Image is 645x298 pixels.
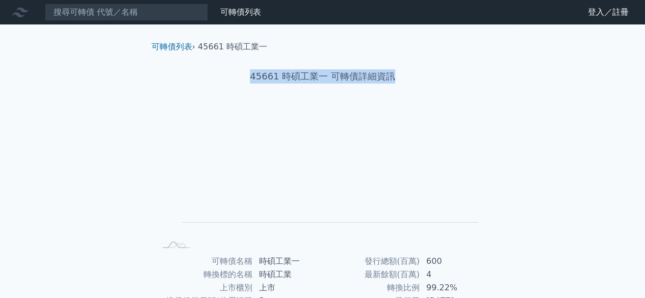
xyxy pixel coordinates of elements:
[594,249,645,298] div: 聊天小工具
[253,281,323,294] td: 上市
[156,281,253,294] td: 上市櫃別
[580,4,637,20] a: 登入／註冊
[420,281,490,294] td: 99.22%
[420,255,490,268] td: 600
[45,4,208,21] input: 搜尋可轉債 代號／名稱
[253,268,323,281] td: 時碩工業
[198,41,267,53] li: 45661 時碩工業一
[420,268,490,281] td: 4
[156,268,253,281] td: 轉換標的名稱
[151,41,195,53] li: ›
[323,281,420,294] td: 轉換比例
[594,249,645,298] iframe: Chat Widget
[323,268,420,281] td: 最新餘額(百萬)
[143,69,502,84] h1: 45661 時碩工業一 可轉債詳細資訊
[253,255,323,268] td: 時碩工業一
[156,255,253,268] td: 可轉債名稱
[323,255,420,268] td: 發行總額(百萬)
[220,7,261,17] a: 可轉債列表
[151,42,192,51] a: 可轉債列表
[172,116,478,237] g: Chart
